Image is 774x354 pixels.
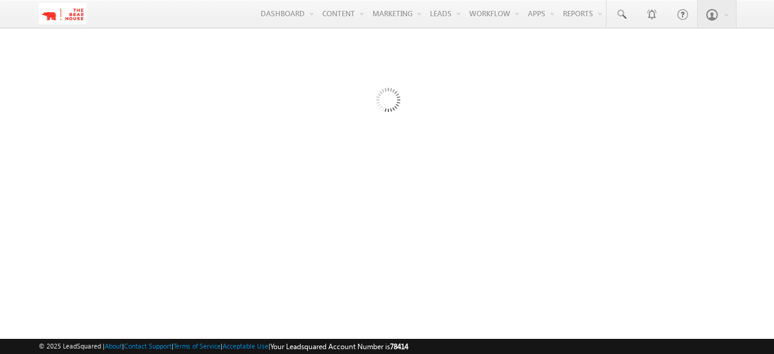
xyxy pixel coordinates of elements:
span: © 2025 LeadSquared | | | | | [39,341,408,352]
a: About [105,342,122,350]
a: Acceptable Use [223,342,268,350]
span: 78414 [390,342,408,351]
img: Custom Logo [39,3,86,24]
a: Terms of Service [174,342,221,350]
span: Your Leadsquared Account Number is [270,342,408,351]
img: Loading... [325,39,450,165]
a: Contact Support [124,342,172,350]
